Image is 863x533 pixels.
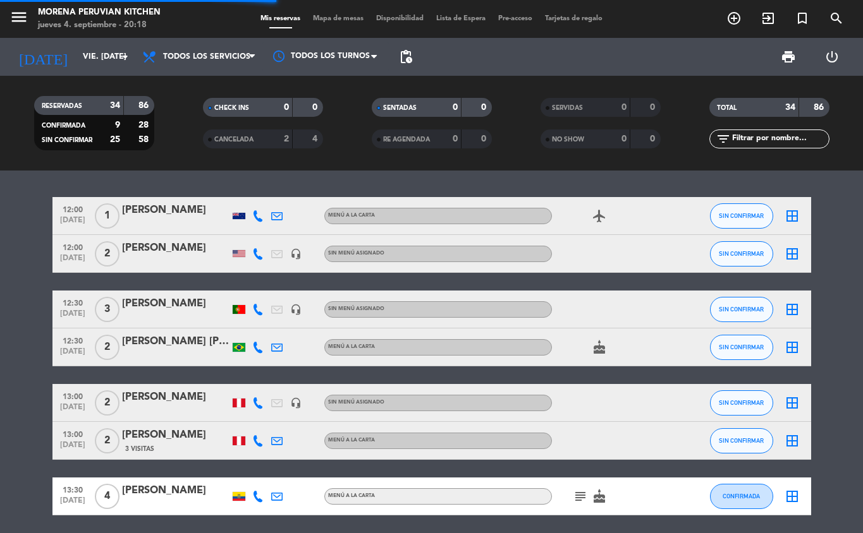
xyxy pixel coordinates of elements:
span: Sin menú asignado [328,400,384,405]
span: [DATE] [57,403,89,417]
strong: 86 [138,101,151,110]
i: turned_in_not [795,11,810,26]
i: filter_list [716,131,731,147]
i: headset_mic [290,304,302,315]
strong: 0 [453,103,458,112]
i: [DATE] [9,43,77,71]
span: 2 [95,428,119,453]
strong: 2 [284,135,289,143]
strong: 0 [650,103,658,112]
strong: 0 [284,103,289,112]
span: CONFIRMADA [723,493,760,500]
div: LOG OUT [810,38,854,76]
span: 4 [95,484,119,509]
button: SIN CONFIRMAR [710,335,773,360]
strong: 58 [138,135,151,144]
strong: 34 [110,101,120,110]
span: MENÚ A LA CARTA [328,213,375,218]
span: [DATE] [57,496,89,511]
strong: 86 [814,103,826,112]
span: SIN CONFIRMAR [719,212,764,219]
i: arrow_drop_down [118,49,133,64]
span: 12:30 [57,333,89,347]
i: search [829,11,844,26]
span: SIN CONFIRMAR [719,306,764,313]
span: 1 [95,203,119,229]
span: SIN CONFIRMAR [719,399,764,406]
input: Filtrar por nombre... [731,132,829,146]
i: cake [592,489,607,504]
span: Mapa de mesas [307,15,370,22]
div: [PERSON_NAME] [PERSON_NAME] [122,333,230,350]
span: print [781,49,796,64]
span: Lista de Espera [430,15,492,22]
div: [PERSON_NAME] [122,482,230,499]
div: jueves 4. septiembre - 20:18 [38,19,161,32]
strong: 9 [115,121,120,129]
span: pending_actions [398,49,413,64]
span: CHECK INS [214,105,249,111]
button: menu [9,8,28,31]
div: [PERSON_NAME] [122,389,230,405]
button: SIN CONFIRMAR [710,241,773,266]
i: subject [573,489,588,504]
span: Pre-acceso [492,15,539,22]
strong: 4 [312,135,320,143]
strong: 0 [481,103,489,112]
span: CONFIRMADA [42,123,85,129]
span: [DATE] [57,441,89,455]
span: MENÚ A LA CARTA [328,344,375,349]
i: headset_mic [290,397,302,409]
strong: 25 [110,135,120,144]
span: SIN CONFIRMAR [719,344,764,350]
span: SENTADAS [383,105,417,111]
i: power_settings_new [824,49,840,64]
span: MENÚ A LA CARTA [328,438,375,443]
span: 3 Visitas [125,444,154,454]
strong: 0 [650,135,658,143]
i: add_circle_outline [726,11,742,26]
strong: 28 [138,121,151,129]
i: airplanemode_active [592,208,607,224]
i: border_all [785,395,800,410]
span: RESERVADAS [42,103,82,109]
div: [PERSON_NAME] [122,202,230,219]
button: SIN CONFIRMAR [710,297,773,322]
span: 2 [95,390,119,416]
span: 2 [95,241,119,266]
i: border_all [785,433,800,448]
span: 13:00 [57,388,89,403]
button: SIN CONFIRMAR [710,203,773,229]
span: SIN CONFIRMAR [719,437,764,444]
i: headset_mic [290,248,302,260]
span: Sin menú asignado [328,306,384,311]
span: 13:30 [57,482,89,496]
span: Mis reservas [254,15,307,22]
span: TOTAL [717,105,737,111]
span: [DATE] [57,309,89,324]
span: [DATE] [57,216,89,231]
span: CANCELADA [214,136,254,143]
strong: 0 [621,103,627,112]
strong: 0 [481,135,489,143]
strong: 0 [453,135,458,143]
span: [DATE] [57,254,89,268]
span: 2 [95,335,119,360]
span: 3 [95,297,119,322]
span: 12:30 [57,295,89,309]
span: SERVIDAS [552,105,583,111]
i: border_all [785,302,800,317]
i: cake [592,340,607,355]
strong: 0 [621,135,627,143]
span: Sin menú asignado [328,251,384,256]
span: Disponibilidad [370,15,430,22]
div: [PERSON_NAME] [122,296,230,312]
strong: 0 [312,103,320,112]
span: 13:00 [57,426,89,441]
span: Tarjetas de regalo [539,15,609,22]
div: [PERSON_NAME] [122,240,230,256]
i: border_all [785,208,800,224]
span: NO SHOW [552,136,584,143]
span: RE AGENDADA [383,136,430,143]
strong: 34 [785,103,795,112]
